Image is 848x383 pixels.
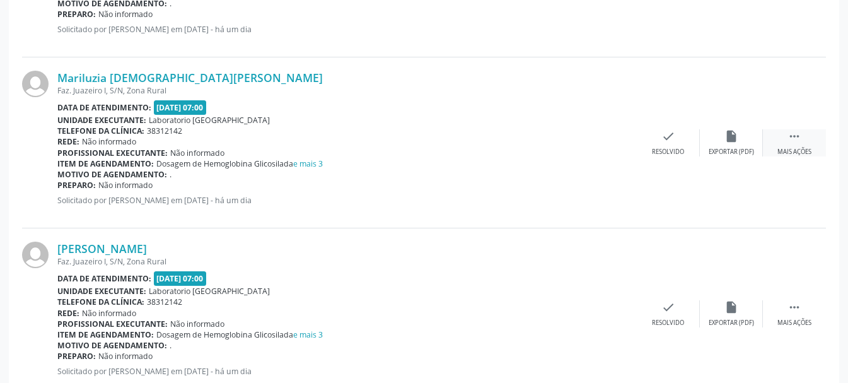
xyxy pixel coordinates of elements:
p: Solicitado por [PERSON_NAME] em [DATE] - há um dia [57,366,637,377]
b: Rede: [57,136,79,147]
i: check [661,129,675,143]
span: Dosagem de Hemoglobina Glicosilada [156,158,323,169]
span: Não informado [98,180,153,191]
b: Preparo: [57,180,96,191]
a: e mais 3 [293,329,323,340]
span: . [170,169,171,180]
img: img [22,71,49,97]
span: Laboratorio [GEOGRAPHIC_DATA] [149,115,270,126]
b: Profissional executante: [57,148,168,158]
span: Não informado [98,9,153,20]
span: . [170,340,171,351]
i:  [787,300,801,314]
b: Data de atendimento: [57,102,151,113]
i: insert_drive_file [724,129,738,143]
span: 38312142 [147,126,182,136]
div: Mais ações [777,148,811,156]
div: Exportar (PDF) [709,319,754,327]
b: Item de agendamento: [57,329,154,340]
div: Resolvido [652,319,684,327]
div: Exportar (PDF) [709,148,754,156]
b: Preparo: [57,351,96,362]
span: Não informado [98,351,153,362]
b: Motivo de agendamento: [57,340,167,351]
a: Mariluzia [DEMOGRAPHIC_DATA][PERSON_NAME] [57,71,323,85]
b: Item de agendamento: [57,158,154,169]
b: Unidade executante: [57,115,146,126]
b: Telefone da clínica: [57,297,144,307]
i: insert_drive_file [724,300,738,314]
span: Laboratorio [GEOGRAPHIC_DATA] [149,286,270,297]
b: Data de atendimento: [57,273,151,284]
div: Resolvido [652,148,684,156]
a: [PERSON_NAME] [57,242,147,256]
span: [DATE] 07:00 [154,271,207,286]
a: e mais 3 [293,158,323,169]
i:  [787,129,801,143]
i: check [661,300,675,314]
span: Não informado [82,136,136,147]
img: img [22,242,49,268]
b: Preparo: [57,9,96,20]
span: Não informado [82,308,136,319]
span: 38312142 [147,297,182,307]
b: Telefone da clínica: [57,126,144,136]
b: Motivo de agendamento: [57,169,167,180]
div: Faz. Juazeiro I, S/N, Zona Rural [57,85,637,96]
span: Não informado [170,319,224,329]
span: Não informado [170,148,224,158]
b: Rede: [57,308,79,319]
b: Unidade executante: [57,286,146,297]
b: Profissional executante: [57,319,168,329]
span: [DATE] 07:00 [154,100,207,115]
div: Faz. Juazeiro I, S/N, Zona Rural [57,256,637,267]
p: Solicitado por [PERSON_NAME] em [DATE] - há um dia [57,195,637,206]
span: Dosagem de Hemoglobina Glicosilada [156,329,323,340]
p: Solicitado por [PERSON_NAME] em [DATE] - há um dia [57,24,448,35]
div: Mais ações [777,319,811,327]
